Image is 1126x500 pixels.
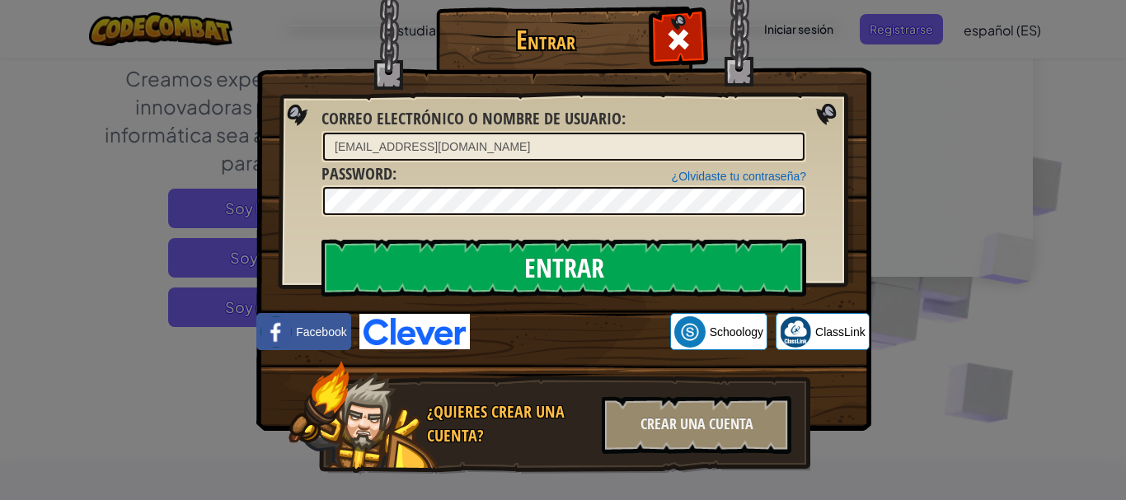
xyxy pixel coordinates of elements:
[470,314,670,350] iframe: Botón Iniciar sesión con Google
[321,107,622,129] span: Correo electrónico o nombre de usuario
[296,324,346,340] span: Facebook
[780,316,811,348] img: classlink-logo-small.png
[815,324,866,340] span: ClassLink
[710,324,763,340] span: Schoology
[672,170,806,183] a: ¿Olvidaste tu contraseña?
[359,314,470,349] img: clever-logo-blue.png
[440,26,650,54] h1: Entrar
[260,316,292,348] img: facebook_small.png
[321,107,626,131] label: :
[674,316,706,348] img: schoology.png
[321,162,392,185] span: Password
[427,400,592,447] div: ¿Quieres crear una cuenta?
[602,396,791,454] div: Crear una cuenta
[321,239,806,297] input: Entrar
[321,162,396,186] label: :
